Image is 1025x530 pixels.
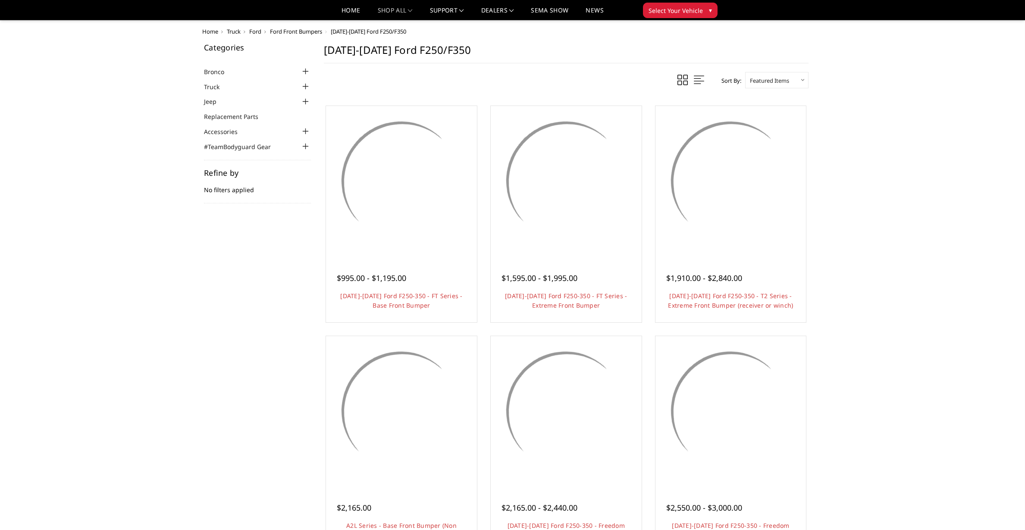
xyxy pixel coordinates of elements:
[502,502,577,513] span: $2,165.00 - $2,440.00
[328,338,475,485] a: A2L Series - Base Front Bumper (Non Winch) A2L Series - Base Front Bumper (Non Winch)
[227,28,241,35] a: Truck
[337,273,406,283] span: $995.00 - $1,195.00
[204,67,235,76] a: Bronco
[586,7,603,20] a: News
[709,6,712,15] span: ▾
[204,97,227,106] a: Jeep
[378,7,413,20] a: shop all
[649,6,703,15] span: Select Your Vehicle
[204,82,230,91] a: Truck
[270,28,322,35] a: Ford Front Bumpers
[666,502,742,513] span: $2,550.00 - $3,000.00
[204,142,282,151] a: #TeamBodyguard Gear
[337,502,371,513] span: $2,165.00
[204,127,248,136] a: Accessories
[204,44,311,51] h5: Categories
[658,108,804,255] a: 2017-2022 Ford F250-350 - T2 Series - Extreme Front Bumper (receiver or winch) 2017-2022 Ford F25...
[481,7,514,20] a: Dealers
[717,74,741,87] label: Sort By:
[204,112,269,121] a: Replacement Parts
[328,108,475,255] img: 2017-2022 Ford F250-350 - FT Series - Base Front Bumper
[505,292,627,309] a: [DATE]-[DATE] Ford F250-350 - FT Series - Extreme Front Bumper
[204,169,311,203] div: No filters applied
[502,273,577,283] span: $1,595.00 - $1,995.00
[666,273,742,283] span: $1,910.00 - $2,840.00
[658,338,804,485] a: 2017-2022 Ford F250-350 - Freedom Series - Sport Front Bumper (non-winch) 2017-2022 Ford F250-350...
[342,7,360,20] a: Home
[643,3,718,18] button: Select Your Vehicle
[493,338,639,485] a: 2017-2022 Ford F250-350 - Freedom Series - Base Front Bumper (non-winch) 2017-2022 Ford F250-350 ...
[531,7,568,20] a: SEMA Show
[324,44,809,63] h1: [DATE]-[DATE] Ford F250/F350
[668,292,793,309] a: [DATE]-[DATE] Ford F250-350 - T2 Series - Extreme Front Bumper (receiver or winch)
[340,292,462,309] a: [DATE]-[DATE] Ford F250-350 - FT Series - Base Front Bumper
[249,28,261,35] a: Ford
[331,28,406,35] span: [DATE]-[DATE] Ford F250/F350
[493,108,639,255] a: 2017-2022 Ford F250-350 - FT Series - Extreme Front Bumper 2017-2022 Ford F250-350 - FT Series - ...
[430,7,464,20] a: Support
[204,169,311,177] h5: Refine by
[202,28,218,35] a: Home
